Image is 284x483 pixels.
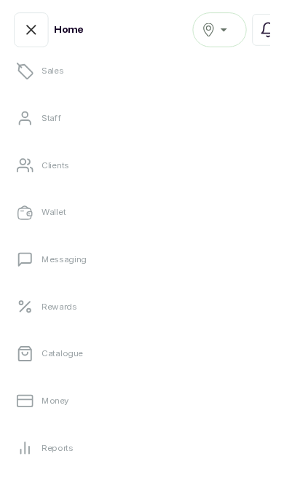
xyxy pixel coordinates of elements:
p: Rewards [44,316,81,328]
p: Clients [44,168,73,179]
a: Money [12,401,272,441]
a: Wallet [12,203,272,243]
p: Wallet [44,217,69,229]
a: Rewards [12,302,272,342]
a: Messaging [12,252,272,293]
a: Sales [12,54,272,95]
h1: Home [57,24,87,39]
p: Sales [44,68,67,80]
p: Money [44,415,73,427]
p: Staff [44,118,65,130]
p: Reports [44,465,77,476]
p: Messaging [44,267,91,278]
a: Staff [12,103,272,144]
a: Clients [12,153,272,194]
p: Catalogue [44,366,87,377]
a: Catalogue [12,351,272,392]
